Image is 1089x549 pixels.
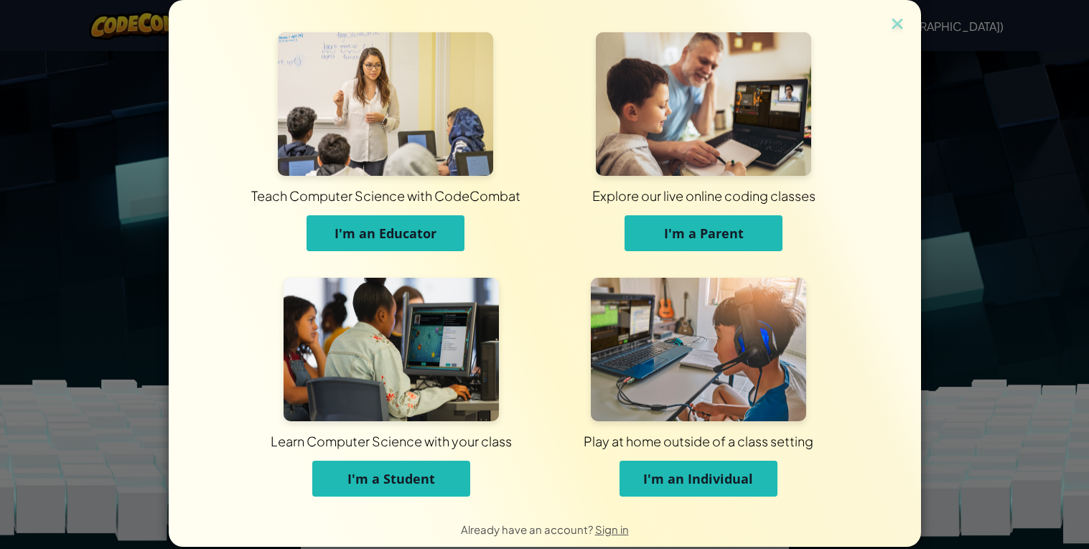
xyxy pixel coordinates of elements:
button: I'm an Individual [620,461,777,497]
span: I'm an Individual [643,470,753,487]
span: I'm an Educator [335,225,436,242]
img: For Educators [278,32,493,176]
a: Sign in [595,522,629,536]
span: Already have an account? [461,522,595,536]
img: For Students [284,278,499,421]
img: For Parents [596,32,811,176]
img: For Individuals [591,278,806,421]
span: I'm a Student [347,470,435,487]
button: I'm an Educator [307,215,464,251]
span: I'm a Parent [664,225,744,242]
button: I'm a Parent [625,215,782,251]
div: Play at home outside of a class setting [345,432,1052,450]
img: close icon [888,14,907,36]
div: Explore our live online coding classes [335,187,1073,205]
button: I'm a Student [312,461,470,497]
